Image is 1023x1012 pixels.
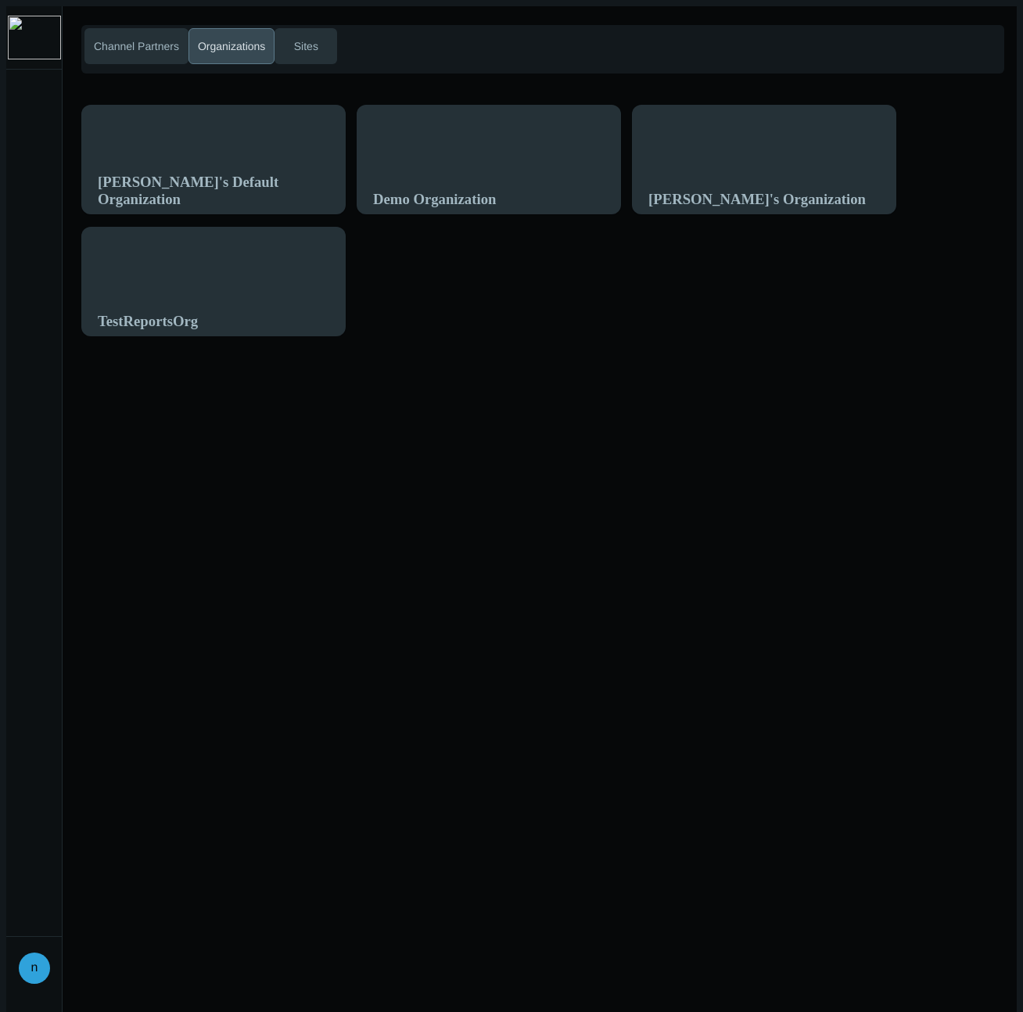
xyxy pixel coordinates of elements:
nx-search-highlight: [PERSON_NAME]'s Organization [648,191,866,207]
div: n [19,953,50,984]
nx-search-highlight: TestReportsOrg [98,313,198,329]
button: Sites [275,28,337,64]
button: Organizations [188,28,275,64]
span: Sites [291,38,321,55]
nx-search-highlight: [PERSON_NAME]'s Default Organization [98,174,278,207]
img: logo.png [8,16,61,59]
span: Organizations [195,38,268,55]
button: Channel Partners [84,28,188,64]
nx-search-highlight: Demo Organization [373,191,496,207]
span: Channel Partners [91,38,182,55]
